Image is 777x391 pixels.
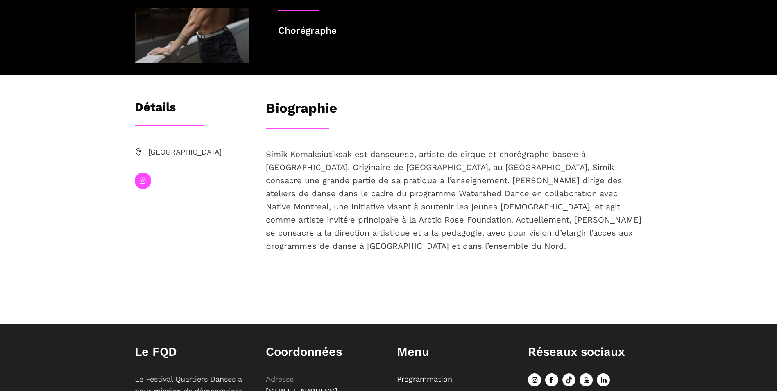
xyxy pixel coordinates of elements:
[397,375,452,383] a: Programmation
[148,146,249,158] span: [GEOGRAPHIC_DATA]
[135,173,151,189] a: instagram
[266,375,294,383] span: Adresse
[135,345,249,359] h1: Le FQD
[278,23,643,39] p: Chorégraphe
[135,100,176,120] h3: Détails
[266,149,641,251] span: Simik Komaksiutiksak est danseur·se, artiste de cirque et chorégraphe basé·e à [GEOGRAPHIC_DATA]....
[266,100,337,120] h3: Biographie
[266,345,381,359] h1: Coordonnées
[397,345,512,359] h1: Menu
[528,345,643,359] h1: Réseaux sociaux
